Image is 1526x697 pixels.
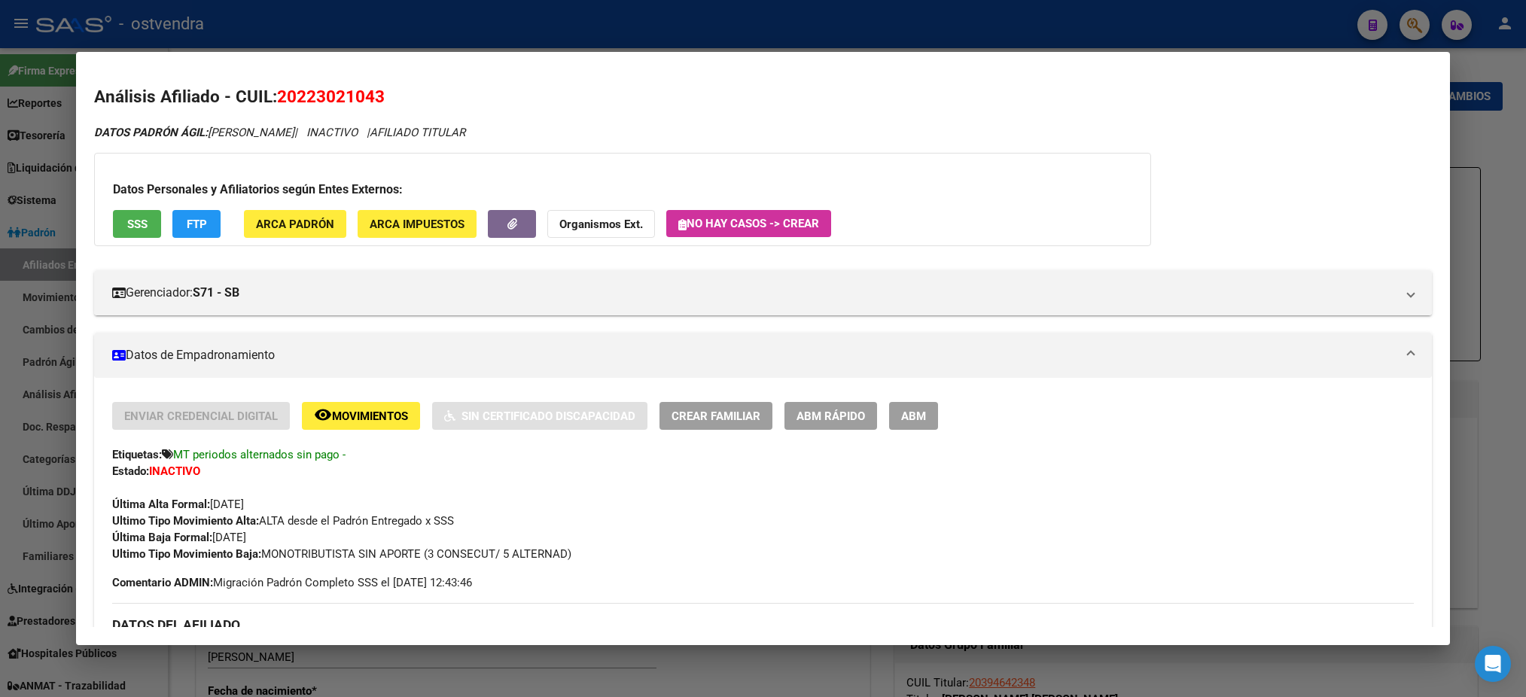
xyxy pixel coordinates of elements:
span: ARCA Impuestos [370,218,465,231]
span: [DATE] [112,531,246,544]
button: ABM Rápido [784,402,877,430]
strong: Ultimo Tipo Movimiento Baja: [112,547,261,561]
span: [PERSON_NAME] [94,126,294,139]
i: | INACTIVO | [94,126,465,139]
span: [DATE] [112,498,244,511]
button: No hay casos -> Crear [666,210,831,237]
span: MT periodos alternados sin pago - [173,448,346,461]
strong: Etiquetas: [112,448,162,461]
span: Crear Familiar [672,409,760,423]
span: ARCA Padrón [256,218,334,231]
span: SSS [127,218,148,231]
h3: Datos Personales y Afiliatorios según Entes Externos: [113,181,1132,199]
strong: DATOS PADRÓN ÁGIL: [94,126,208,139]
div: Open Intercom Messenger [1475,646,1511,682]
strong: Comentario ADMIN: [112,576,213,589]
span: MONOTRIBUTISTA SIN APORTE (3 CONSECUT/ 5 ALTERNAD) [112,547,571,561]
mat-icon: remove_red_eye [314,406,332,424]
button: Movimientos [302,402,420,430]
span: Migración Padrón Completo SSS el [DATE] 12:43:46 [112,574,472,591]
button: ARCA Impuestos [358,210,477,238]
mat-panel-title: Gerenciador: [112,284,1395,302]
mat-panel-title: Datos de Empadronamiento [112,346,1395,364]
button: Organismos Ext. [547,210,655,238]
button: Crear Familiar [659,402,772,430]
span: No hay casos -> Crear [678,217,819,230]
button: Sin Certificado Discapacidad [432,402,647,430]
strong: S71 - SB [193,284,239,302]
mat-expansion-panel-header: Datos de Empadronamiento [94,333,1431,378]
h3: DATOS DEL AFILIADO [112,616,1413,633]
span: ABM [901,409,926,423]
mat-expansion-panel-header: Gerenciador:S71 - SB [94,270,1431,315]
strong: Última Alta Formal: [112,498,210,511]
strong: INACTIVO [149,464,200,478]
span: ALTA desde el Padrón Entregado x SSS [112,514,454,528]
span: ABM Rápido [797,409,865,423]
span: Enviar Credencial Digital [124,409,278,423]
button: FTP [172,210,221,238]
strong: Organismos Ext. [559,218,643,231]
h2: Análisis Afiliado - CUIL: [94,84,1431,110]
button: SSS [113,210,161,238]
span: FTP [187,218,207,231]
button: ARCA Padrón [244,210,346,238]
strong: Estado: [112,464,149,478]
button: ABM [889,402,938,430]
span: AFILIADO TITULAR [370,126,465,139]
span: 20223021043 [277,87,385,106]
strong: Última Baja Formal: [112,531,212,544]
button: Enviar Credencial Digital [112,402,290,430]
span: Movimientos [332,409,408,423]
span: Sin Certificado Discapacidad [461,409,635,423]
strong: Ultimo Tipo Movimiento Alta: [112,514,259,528]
